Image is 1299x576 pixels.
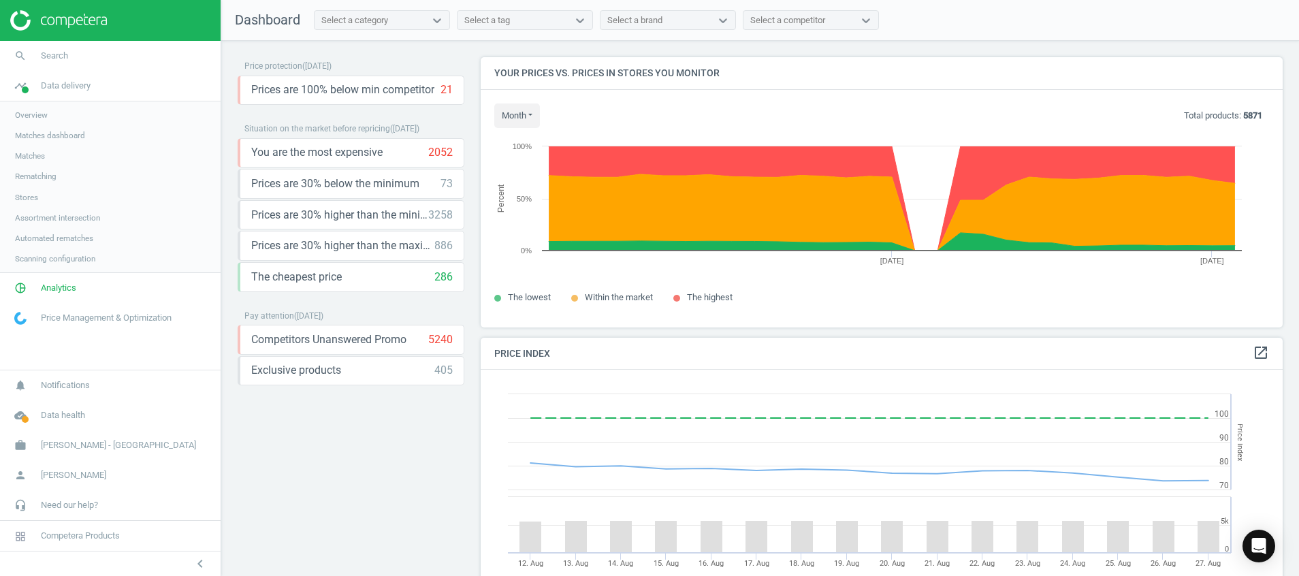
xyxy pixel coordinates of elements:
[440,82,453,97] div: 21
[434,363,453,378] div: 405
[15,253,95,264] span: Scanning configuration
[321,14,388,27] div: Select a category
[244,311,294,321] span: Pay attention
[744,559,769,568] tspan: 17. Aug
[880,257,904,265] tspan: [DATE]
[1215,409,1229,419] text: 100
[7,275,33,301] i: pie_chart_outlined
[434,270,453,285] div: 286
[1225,545,1229,554] text: 0
[1219,481,1229,490] text: 70
[1060,559,1085,568] tspan: 24. Aug
[1243,110,1262,121] b: 5871
[1236,423,1245,461] tspan: Price Index
[15,110,48,121] span: Overview
[251,332,406,347] span: Competitors Unanswered Promo
[244,61,302,71] span: Price protection
[789,559,814,568] tspan: 18. Aug
[1253,345,1269,362] a: open_in_new
[41,409,85,421] span: Data health
[513,142,532,150] text: 100%
[41,469,106,481] span: [PERSON_NAME]
[750,14,825,27] div: Select a competitor
[7,432,33,458] i: work
[1196,559,1221,568] tspan: 27. Aug
[925,559,950,568] tspan: 21. Aug
[517,195,532,203] text: 50%
[518,559,543,568] tspan: 12. Aug
[1242,530,1275,562] div: Open Intercom Messenger
[508,292,551,302] span: The lowest
[434,238,453,253] div: 886
[41,530,120,542] span: Competera Products
[41,282,76,294] span: Analytics
[481,57,1283,89] h4: Your prices vs. prices in stores you monitor
[192,556,208,572] i: chevron_left
[251,176,419,191] span: Prices are 30% below the minimum
[440,176,453,191] div: 73
[15,171,57,182] span: Rematching
[464,14,510,27] div: Select a tag
[7,492,33,518] i: headset_mic
[1200,257,1224,265] tspan: [DATE]
[15,233,93,244] span: Automated rematches
[251,145,383,160] span: You are the most expensive
[880,559,905,568] tspan: 20. Aug
[607,14,662,27] div: Select a brand
[7,462,33,488] i: person
[428,208,453,223] div: 3258
[251,82,434,97] span: Prices are 100% below min competitor
[481,338,1283,370] h4: Price Index
[390,124,419,133] span: ( [DATE] )
[7,402,33,428] i: cloud_done
[1221,517,1229,526] text: 5k
[302,61,332,71] span: ( [DATE] )
[7,43,33,69] i: search
[1219,457,1229,466] text: 80
[244,124,390,133] span: Situation on the market before repricing
[41,80,91,92] span: Data delivery
[521,246,532,255] text: 0%
[969,559,995,568] tspan: 22. Aug
[608,559,633,568] tspan: 14. Aug
[428,145,453,160] div: 2052
[41,439,196,451] span: [PERSON_NAME] - [GEOGRAPHIC_DATA]
[699,559,724,568] tspan: 16. Aug
[41,50,68,62] span: Search
[251,208,428,223] span: Prices are 30% higher than the minimum
[15,150,45,161] span: Matches
[15,192,38,203] span: Stores
[251,238,434,253] span: Prices are 30% higher than the maximal
[41,312,172,324] span: Price Management & Optimization
[1219,433,1229,443] text: 90
[41,379,90,391] span: Notifications
[654,559,679,568] tspan: 15. Aug
[15,212,100,223] span: Assortment intersection
[7,372,33,398] i: notifications
[251,270,342,285] span: The cheapest price
[251,363,341,378] span: Exclusive products
[183,555,217,573] button: chevron_left
[428,332,453,347] div: 5240
[235,12,300,28] span: Dashboard
[1106,559,1131,568] tspan: 25. Aug
[834,559,859,568] tspan: 19. Aug
[496,184,506,212] tspan: Percent
[1151,559,1176,568] tspan: 26. Aug
[1015,559,1040,568] tspan: 23. Aug
[585,292,653,302] span: Within the market
[563,559,588,568] tspan: 13. Aug
[687,292,733,302] span: The highest
[14,312,27,325] img: wGWNvw8QSZomAAAAABJRU5ErkJggg==
[494,103,540,128] button: month
[15,130,85,141] span: Matches dashboard
[294,311,323,321] span: ( [DATE] )
[7,73,33,99] i: timeline
[10,10,107,31] img: ajHJNr6hYgQAAAAASUVORK5CYII=
[1253,345,1269,361] i: open_in_new
[1184,110,1262,122] p: Total products:
[41,499,98,511] span: Need our help?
